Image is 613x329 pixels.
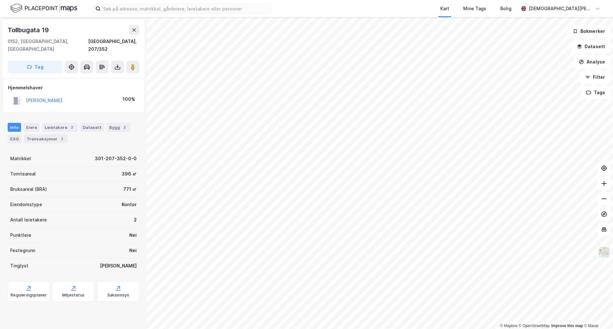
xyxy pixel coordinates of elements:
a: Mapbox [500,324,518,328]
div: Datasett [80,123,104,132]
div: Leietakere [42,123,78,132]
iframe: Chat Widget [581,298,613,329]
div: ESG [8,134,21,143]
button: Tag [8,61,63,73]
div: 2 [59,136,65,142]
div: Kontrollprogram for chat [581,298,613,329]
div: Tinglyst [10,262,28,270]
div: Reguleringsplaner [11,293,47,298]
div: Transaksjoner [24,134,68,143]
div: Matrikkel [10,155,31,162]
div: Nei [129,247,137,254]
div: Mine Tags [463,5,486,12]
button: Bokmerker [567,25,610,38]
div: Punktleie [10,231,31,239]
div: Eiere [24,123,40,132]
div: 2 [134,216,137,224]
div: [GEOGRAPHIC_DATA], 207/352 [88,38,139,53]
div: 2 [69,124,75,131]
div: Antall leietakere [10,216,47,224]
button: Analyse [573,56,610,68]
img: logo.f888ab2527a4732fd821a326f86c7f29.svg [10,3,77,14]
div: Bolig [500,5,511,12]
div: 100% [123,95,135,103]
button: Tags [581,86,610,99]
div: Miljøstatus [62,293,85,298]
div: Bygg [107,123,130,132]
div: Saksinnsyn [107,293,129,298]
div: Eiendomstype [10,201,42,208]
div: Tomteareal [10,170,36,178]
div: Info [8,123,21,132]
div: Festegrunn [10,247,35,254]
div: 0152, [GEOGRAPHIC_DATA], [GEOGRAPHIC_DATA] [8,38,88,53]
input: Søk på adresse, matrikkel, gårdeiere, leietakere eller personer [101,4,271,13]
div: [DEMOGRAPHIC_DATA][PERSON_NAME] [529,5,593,12]
a: Improve this map [551,324,583,328]
div: [PERSON_NAME] [100,262,137,270]
div: 396 ㎡ [122,170,137,178]
div: 301-207-352-0-0 [95,155,137,162]
div: Bruksareal (BRA) [10,185,47,193]
img: Z [598,246,610,258]
div: Kontor [122,201,137,208]
div: Kart [440,5,449,12]
button: Datasett [571,40,610,53]
div: Tollbugata 19 [8,25,50,35]
div: Hjemmelshaver [8,84,139,92]
button: Filter [580,71,610,84]
div: Nei [129,231,137,239]
div: 2 [121,124,128,131]
a: OpenStreetMap [519,324,550,328]
div: 771 ㎡ [123,185,137,193]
